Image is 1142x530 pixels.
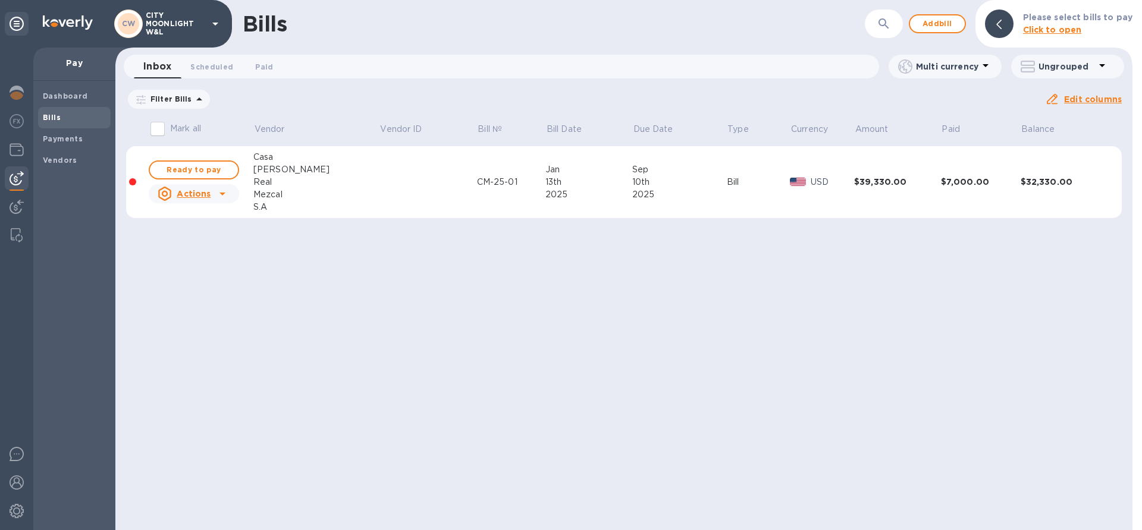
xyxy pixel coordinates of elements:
[1021,176,1106,188] div: $32,330.00
[43,134,83,143] b: Payments
[255,123,285,135] p: Vendor
[380,123,422,135] p: Vendor ID
[146,94,192,104] p: Filter Bills
[545,188,632,201] div: 2025
[791,123,828,135] p: Currency
[190,61,233,73] span: Scheduled
[632,163,727,176] div: Sep
[941,176,1021,188] div: $7,000.00
[170,122,201,135] p: Mark all
[545,176,632,188] div: 13th
[547,123,597,135] span: Bill Date
[909,14,966,33] button: Addbill
[790,178,806,186] img: USD
[253,163,379,176] div: [PERSON_NAME]
[632,188,727,201] div: 2025
[855,123,889,135] p: Amount
[10,143,24,157] img: Wallets
[478,123,502,135] p: Bill №
[1039,61,1095,72] p: Ungrouped
[633,123,673,135] p: Due Date
[633,123,689,135] span: Due Date
[43,113,61,122] b: Bills
[727,123,764,135] span: Type
[1021,123,1055,135] p: Balance
[253,201,379,213] div: S.A
[1064,94,1122,104] u: Edit columns
[253,176,379,188] div: Real
[159,163,228,177] span: Ready to pay
[477,176,545,188] div: CM-25-01
[122,19,136,28] b: CW
[253,188,379,201] div: Mezcal
[1021,123,1070,135] span: Balance
[727,123,749,135] p: Type
[177,189,211,198] u: Actions
[43,156,77,165] b: Vendors
[632,176,727,188] div: 10th
[478,123,517,135] span: Bill №
[243,11,287,36] h1: Bills
[255,123,300,135] span: Vendor
[1023,12,1132,22] b: Please select bills to pay
[10,114,24,128] img: Foreign exchange
[942,123,975,135] span: Paid
[43,57,106,69] p: Pay
[149,160,239,179] button: Ready to pay
[855,123,904,135] span: Amount
[43,92,88,100] b: Dashboard
[1023,25,1082,34] b: Click to open
[380,123,437,135] span: Vendor ID
[545,163,632,176] div: Jan
[5,12,29,36] div: Unpin categories
[942,123,960,135] p: Paid
[253,151,379,163] div: Casa
[854,176,941,188] div: $39,330.00
[143,58,171,75] span: Inbox
[146,11,205,36] p: CITY MOONLIGHT W&L
[811,176,854,188] p: USD
[547,123,582,135] p: Bill Date
[43,15,93,30] img: Logo
[727,176,790,188] div: Bill
[916,61,978,72] p: Multi currency
[920,17,955,31] span: Add bill
[255,61,273,73] span: Paid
